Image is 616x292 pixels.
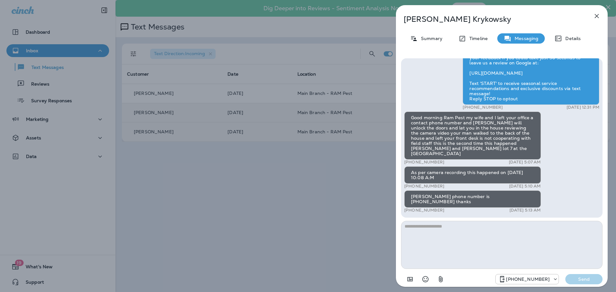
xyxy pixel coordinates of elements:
button: Add in a premade template [404,273,416,286]
p: Summary [418,36,442,41]
p: Timeline [466,36,488,41]
p: Details [562,36,581,41]
p: [PHONE_NUMBER] [404,160,444,165]
p: [PHONE_NUMBER] [506,277,550,282]
p: [PHONE_NUMBER] [404,208,444,213]
p: [PERSON_NAME] Krykowsky [404,15,579,24]
div: +1 (928) 719-2097 [496,275,559,283]
p: [DATE] 5:13 AM [509,208,541,213]
div: Hi there, [PERSON_NAME]! Thank you so much for choosing RAM Pest Management! We'd appreciate your... [463,41,599,105]
p: Messaging [511,36,538,41]
p: [DATE] 12:31 PM [567,105,599,110]
div: Good morning Ram Pest my wife and I left your office a contact phone number and [PERSON_NAME] wil... [404,112,541,160]
p: [DATE] 5:07 AM [509,160,541,165]
button: Select an emoji [419,273,432,286]
div: As per camera recording this happened on [DATE] 10:08 A:M [404,166,541,184]
div: [PERSON_NAME] phone number is [PHONE_NUMBER] thanks [404,190,541,208]
p: [DATE] 5:10 AM [509,184,541,189]
p: [PHONE_NUMBER] [463,105,503,110]
p: [PHONE_NUMBER] [404,184,444,189]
